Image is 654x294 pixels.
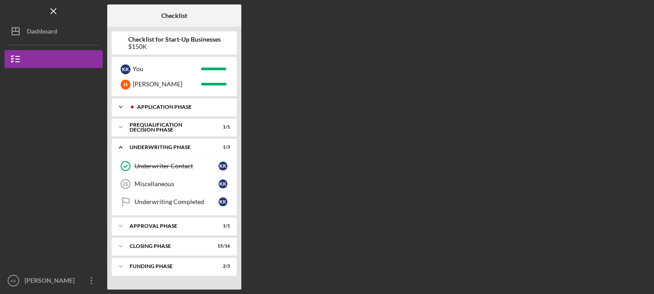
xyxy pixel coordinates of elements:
[130,264,208,269] div: Funding Phase
[214,264,230,269] div: 2 / 3
[116,193,232,211] a: Underwriting CompletedKK
[134,162,218,170] div: Underwriter Contact
[218,162,227,170] div: K K
[128,36,221,43] b: Checklist for Start-Up Businesses
[161,12,187,19] b: Checklist
[134,198,218,205] div: Underwriting Completed
[214,223,230,229] div: 1 / 1
[214,243,230,249] div: 15 / 16
[218,197,227,206] div: K K
[11,278,17,283] text: KK
[130,243,208,249] div: Closing Phase
[218,179,227,188] div: K K
[130,122,208,132] div: Prequalification Decision Phase
[22,272,80,292] div: [PERSON_NAME]
[130,223,208,229] div: Approval Phase
[4,22,103,40] button: Dashboard
[214,145,230,150] div: 1 / 3
[123,181,128,187] tspan: 26
[137,104,226,110] div: Application Phase
[27,22,57,43] div: Dashboard
[214,124,230,130] div: 1 / 1
[116,157,232,175] a: Underwriter ContactKK
[133,77,201,92] div: [PERSON_NAME]
[121,80,130,89] div: H
[4,272,103,290] button: KK[PERSON_NAME]
[133,61,201,77] div: You
[121,64,130,74] div: K K
[130,145,208,150] div: Underwriting Phase
[134,180,218,187] div: Miscellaneous
[116,175,232,193] a: 26MiscellaneousKK
[128,43,221,50] div: $150K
